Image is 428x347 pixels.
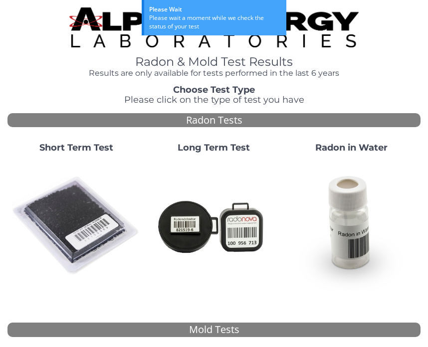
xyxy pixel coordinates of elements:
strong: Choose Test Type [173,84,255,95]
h4: Results are only available for tests performed in the last 6 years [69,69,359,78]
strong: Short Term Test [39,142,113,153]
div: Please Wait [149,5,281,13]
img: TightCrop.jpg [69,7,359,47]
img: ShortTerm.jpg [11,161,141,291]
strong: Long Term Test [178,142,250,153]
h1: Radon & Mold Test Results [69,55,359,68]
strong: Radon in Water [315,142,388,153]
div: Mold Tests [7,323,421,337]
div: Radon Tests [7,113,421,128]
span: Please click on the type of test you have [124,94,304,105]
img: Radtrak2vsRadtrak3.jpg [149,161,279,291]
div: Please wait a moment while we check the status of your test [149,13,281,30]
img: RadoninWater.jpg [287,161,417,291]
